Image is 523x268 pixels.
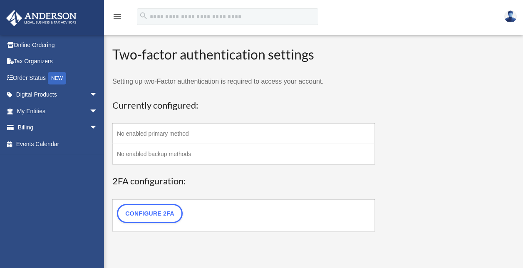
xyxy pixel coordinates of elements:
p: Setting up two-Factor authentication is required to access your account. [112,76,375,87]
a: Events Calendar [6,136,110,152]
i: search [139,11,148,20]
a: Configure 2FA [117,204,183,223]
a: Order StatusNEW [6,69,110,87]
h3: 2FA configuration: [112,175,375,188]
a: Digital Productsarrow_drop_down [6,87,110,103]
a: Online Ordering [6,37,110,53]
h3: Currently configured: [112,99,375,112]
td: No enabled backup methods [113,144,375,165]
a: menu [112,15,122,22]
div: NEW [48,72,66,84]
span: arrow_drop_down [89,103,106,120]
a: Billingarrow_drop_down [6,119,110,136]
i: menu [112,12,122,22]
h2: Two-factor authentication settings [112,45,375,64]
img: User Pic [504,10,517,22]
img: Anderson Advisors Platinum Portal [4,10,79,26]
a: My Entitiesarrow_drop_down [6,103,110,119]
td: No enabled primary method [113,124,375,144]
span: arrow_drop_down [89,87,106,104]
a: Tax Organizers [6,53,110,70]
span: arrow_drop_down [89,119,106,136]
